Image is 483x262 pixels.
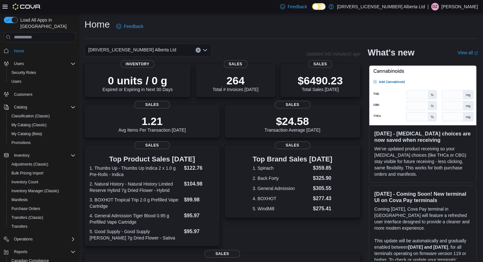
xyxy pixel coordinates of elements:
[458,50,478,55] a: View allExternal link
[90,165,181,178] dt: 1. Thumbs Up - Thumbs Up Indica 2 x 1.0 g Pre-Rolls - Indica
[11,60,26,68] button: Users
[118,115,186,133] div: Avg Items Per Transaction [DATE]
[14,105,27,110] span: Catalog
[14,237,33,242] span: Operations
[9,169,76,177] span: Bulk Pricing Import
[11,47,27,55] a: Home
[11,248,30,256] button: Reports
[9,169,46,177] a: Bulk Pricing Import
[18,17,76,29] span: Load All Apps in [GEOGRAPHIC_DATA]
[11,122,47,128] span: My Catalog (Classic)
[6,204,78,213] button: Purchase Orders
[11,70,36,75] span: Security Roles
[124,23,143,29] span: Feedback
[278,0,310,13] a: Feedback
[253,185,311,192] dt: 3. General Admission
[11,91,35,98] a: Customers
[6,138,78,147] button: Promotions
[312,3,325,10] input: Dark Mode
[1,59,78,68] button: Users
[308,60,332,68] span: Sales
[11,140,31,145] span: Promotions
[313,164,332,172] dd: $359.85
[84,18,110,31] h1: Home
[306,51,360,56] p: Updated 342 minute(s) ago
[88,46,176,54] span: [DRIVERS_LICENSE_NUMBER] Alberta Ltd
[118,115,186,128] p: 1.21
[275,141,310,149] span: Sales
[433,3,438,10] span: DZ
[9,130,76,138] span: My Catalog (Beta)
[6,121,78,129] button: My Catalog (Classic)
[441,3,478,10] p: [PERSON_NAME]
[253,195,311,202] dt: 4. BOXHOT
[1,90,78,99] button: Customers
[9,178,76,186] span: Inventory Count
[9,121,76,129] span: My Catalog (Classic)
[11,103,30,111] button: Catalog
[6,213,78,222] button: Transfers (Classic)
[9,196,30,204] a: Manifests
[11,60,76,68] span: Users
[11,188,59,193] span: Inventory Manager (Classic)
[6,68,78,77] button: Security Roles
[9,205,43,213] a: Purchase Orders
[9,78,76,85] span: Users
[374,206,471,231] p: Coming [DATE], Cova Pay terminal in [GEOGRAPHIC_DATA] will feature a refreshed user interface des...
[6,160,78,169] button: Adjustments (Classic)
[11,90,76,98] span: Customers
[184,196,214,204] dd: $99.98
[11,197,28,202] span: Manifests
[368,48,414,58] h2: What's new
[253,175,311,181] dt: 2. Back Forty
[13,3,41,10] img: Cova
[6,222,78,231] button: Transfers
[121,60,155,68] span: Inventory
[374,130,471,143] h3: [DATE] - [MEDICAL_DATA] choices are now saved when receiving
[253,155,332,163] h3: Top Brand Sales [DATE]
[11,171,44,176] span: Bulk Pricing Import
[313,205,332,213] dd: $275.41
[14,49,24,54] span: Home
[9,139,76,147] span: Promotions
[298,74,343,92] div: Total Sales [DATE]
[11,152,32,159] button: Inventory
[90,155,215,163] h3: Top Product Sales [DATE]
[11,162,48,167] span: Adjustments (Classic)
[14,153,30,158] span: Inventory
[9,160,51,168] a: Adjustments (Classic)
[9,223,30,230] a: Transfers
[11,152,76,159] span: Inventory
[265,115,320,133] div: Transaction Average [DATE]
[431,3,439,10] div: Doug Zimmerman
[1,103,78,112] button: Catalog
[9,121,49,129] a: My Catalog (Classic)
[184,180,214,188] dd: $104.98
[1,247,78,256] button: Reports
[11,103,76,111] span: Catalog
[6,178,78,187] button: Inventory Count
[11,235,35,243] button: Operations
[203,48,208,53] button: Open list of options
[224,60,247,68] span: Sales
[9,78,24,85] a: Users
[114,20,146,33] a: Feedback
[9,130,45,138] a: My Catalog (Beta)
[14,249,27,254] span: Reports
[196,48,201,53] button: Clear input
[14,61,24,66] span: Users
[11,131,42,136] span: My Catalog (Beta)
[6,129,78,138] button: My Catalog (Beta)
[11,235,76,243] span: Operations
[374,146,471,177] p: We've updated product receiving so your [MEDICAL_DATA] choices (like THCa or CBG) stay visible fo...
[9,214,46,221] a: Transfers (Classic)
[11,180,38,185] span: Inventory Count
[253,165,311,171] dt: 1. Spinach
[9,160,76,168] span: Adjustments (Classic)
[134,141,170,149] span: Sales
[184,164,214,172] dd: $122.76
[11,206,40,211] span: Purchase Orders
[337,3,425,10] p: [DRIVERS_LICENSE_NUMBER] Alberta Ltd
[212,74,258,87] p: 264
